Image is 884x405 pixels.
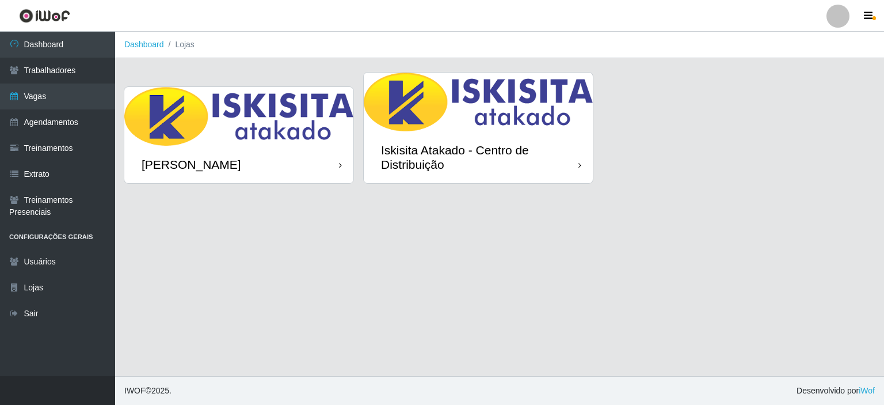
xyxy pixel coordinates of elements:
div: Iskisita Atakado - Centro de Distribuição [381,143,578,172]
a: [PERSON_NAME] [124,87,353,183]
span: © 2025 . [124,385,172,397]
nav: breadcrumb [115,32,884,58]
a: iWof [859,386,875,395]
span: Desenvolvido por [797,385,875,397]
img: cardImg [124,87,353,146]
img: CoreUI Logo [19,9,70,23]
a: Iskisita Atakado - Centro de Distribuição [364,73,593,183]
li: Lojas [164,39,195,51]
div: [PERSON_NAME] [142,157,241,172]
img: cardImg [364,73,593,131]
span: IWOF [124,386,146,395]
a: Dashboard [124,40,164,49]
